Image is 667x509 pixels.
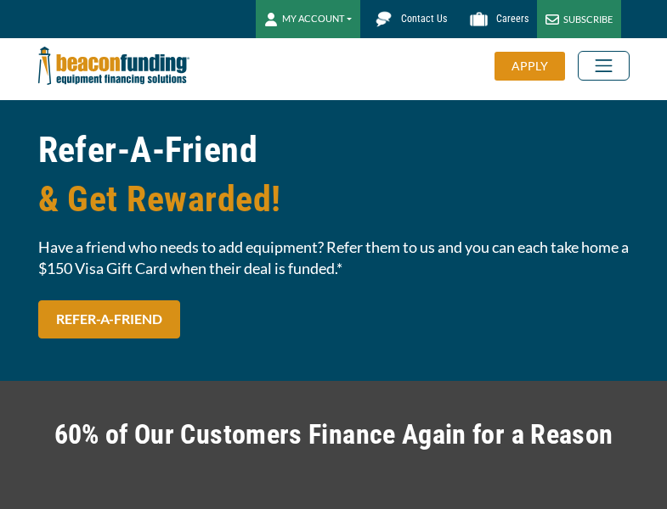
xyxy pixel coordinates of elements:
a: APPLY [495,52,578,81]
span: Contact Us [401,13,447,25]
h2: 60% of Our Customers Finance Again for a Reason [38,415,630,454]
img: Beacon Funding Careers [464,4,494,34]
span: & Get Rewarded! [38,175,630,224]
a: REFER-A-FRIEND [38,300,180,338]
button: Toggle navigation [578,51,630,81]
a: Careers [455,4,537,34]
img: Beacon Funding chat [369,4,399,34]
span: Careers [496,13,529,25]
img: Beacon Funding Corporation logo [38,38,189,93]
div: APPLY [495,52,565,81]
a: Contact Us [360,4,455,34]
span: Have a friend who needs to add equipment? Refer them to us and you can each take home a $150 Visa... [38,237,630,279]
h1: Refer-A-Friend [38,126,630,224]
